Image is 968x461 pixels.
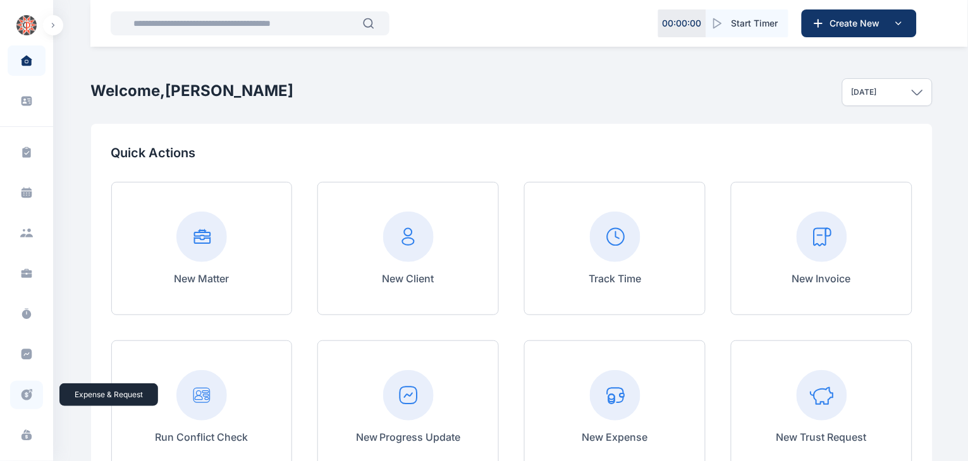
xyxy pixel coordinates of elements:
p: Track Time [589,271,641,286]
p: Run Conflict Check [155,429,248,445]
button: Start Timer [706,9,788,37]
p: [DATE] [852,87,877,97]
p: New Expense [582,429,648,445]
p: New Trust Request [776,429,867,445]
span: Start Timer [732,17,778,30]
span: Create New [825,17,891,30]
h2: Welcome, [PERSON_NAME] [91,81,294,101]
p: New Invoice [792,271,851,286]
p: 00 : 00 : 00 [663,17,702,30]
p: Quick Actions [111,144,912,162]
p: New Client [383,271,434,286]
button: Create New [802,9,917,37]
p: New Progress Update [356,429,461,445]
p: New Matter [174,271,229,286]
